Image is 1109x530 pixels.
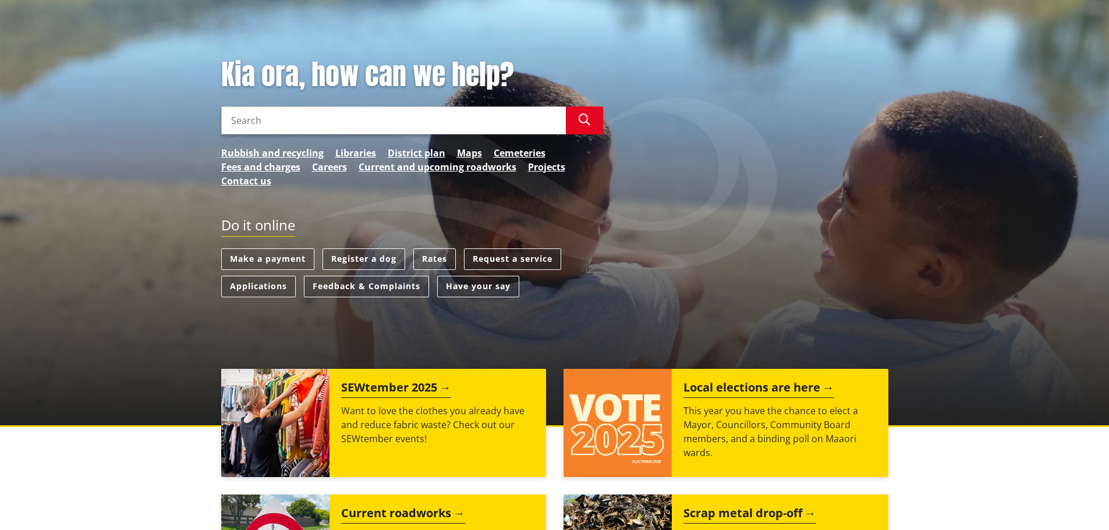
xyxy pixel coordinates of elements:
[359,160,516,174] a: Current and upcoming roadworks
[335,146,376,160] a: Libraries
[437,276,519,297] a: Have your say
[457,146,482,160] a: Maps
[221,58,603,92] h1: Kia ora, how can we help?
[464,248,561,270] a: Request a service
[341,404,534,446] p: Want to love the clothes you already have and reduce fabric waste? Check out our SEWtember events!
[221,174,271,188] a: Contact us
[683,380,834,398] h2: Local elections are here
[413,248,456,270] a: Rates
[323,248,405,270] a: Register a dog
[341,506,465,524] h2: Current roadworks
[388,146,445,160] a: District plan
[683,506,816,524] h2: Scrap metal drop-off
[221,106,566,134] input: Search input
[221,276,296,297] a: Applications
[312,160,347,174] a: Careers
[221,160,300,174] a: Fees and charges
[494,146,545,160] a: Cemeteries
[1055,481,1097,523] iframe: Messenger Launcher
[221,217,295,237] h2: Do it online
[564,369,672,477] img: Vote 2025
[304,276,429,297] a: Feedback & Complaints
[221,369,329,477] img: SEWtember
[341,380,451,398] h2: SEWtember 2025
[683,404,877,460] p: This year you have the chance to elect a Mayor, Councillors, Community Board members, and a bindi...
[221,248,314,270] a: Make a payment
[528,160,565,174] a: Projects
[564,369,888,477] a: Local elections are here This year you have the chance to elect a Mayor, Councillors, Community B...
[221,146,324,160] a: Rubbish and recycling
[221,369,546,477] a: SEWtember 2025 Want to love the clothes you already have and reduce fabric waste? Check out our S...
